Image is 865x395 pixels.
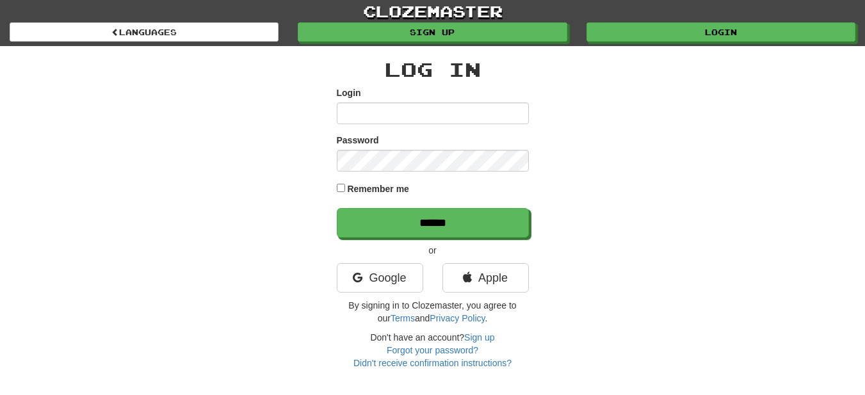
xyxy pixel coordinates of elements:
[391,313,415,323] a: Terms
[387,345,478,355] a: Forgot your password?
[586,22,855,42] a: Login
[430,313,485,323] a: Privacy Policy
[298,22,567,42] a: Sign up
[337,59,529,80] h2: Log In
[337,244,529,257] p: or
[464,332,494,343] a: Sign up
[347,182,409,195] label: Remember me
[337,263,423,293] a: Google
[10,22,279,42] a: Languages
[337,331,529,369] div: Don't have an account?
[337,86,361,99] label: Login
[337,134,379,147] label: Password
[337,299,529,325] p: By signing in to Clozemaster, you agree to our and .
[442,263,529,293] a: Apple
[353,358,512,368] a: Didn't receive confirmation instructions?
